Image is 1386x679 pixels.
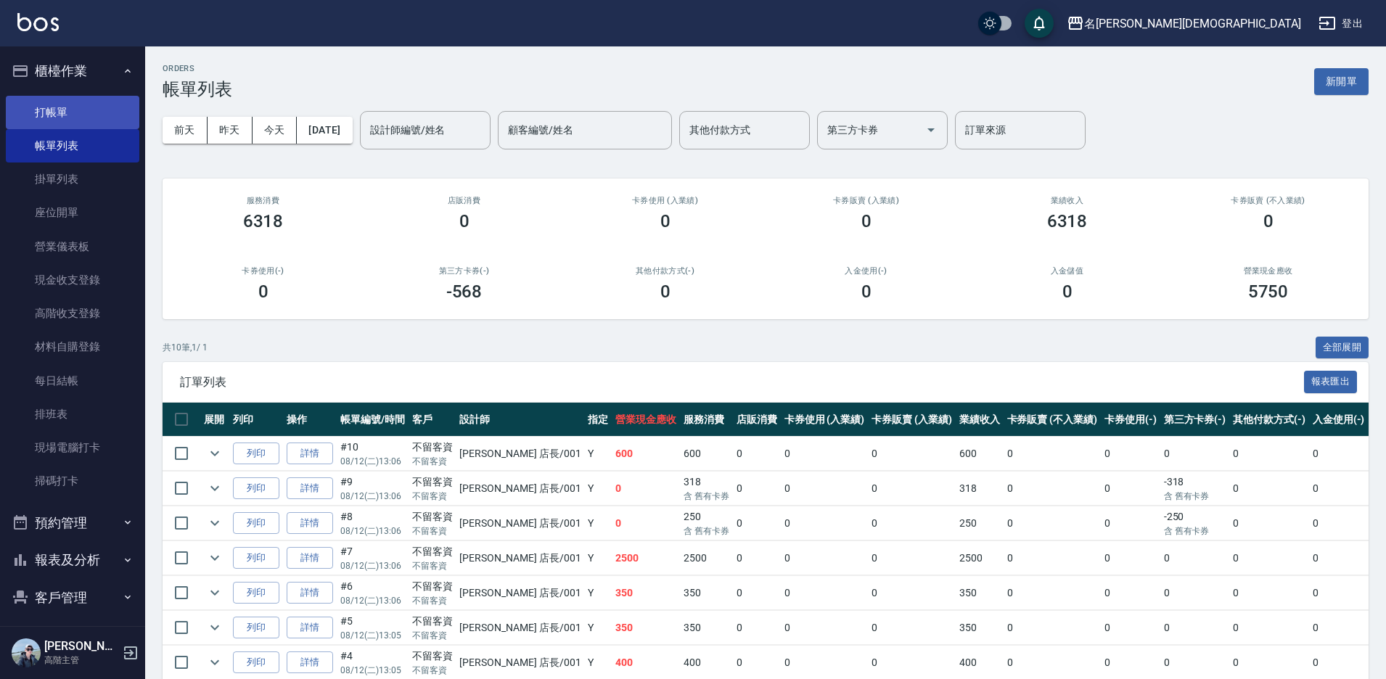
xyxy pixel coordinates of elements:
td: 0 [1229,472,1309,506]
div: 不留客資 [412,440,453,455]
td: 0 [1004,576,1101,610]
td: Y [584,437,612,471]
p: 含 舊有卡券 [684,490,729,503]
td: 0 [733,437,781,471]
td: 600 [680,437,733,471]
a: 詳情 [287,651,333,674]
button: 列印 [233,547,279,569]
h2: 第三方卡券(-) [381,266,547,276]
a: 詳情 [287,582,333,604]
td: 250 [680,506,733,540]
a: 詳情 [287,477,333,500]
td: 0 [733,576,781,610]
a: 每日結帳 [6,364,139,398]
td: 0 [1101,576,1160,610]
button: expand row [204,512,226,534]
h2: 卡券販賣 (入業績) [783,196,949,205]
td: Y [584,576,612,610]
td: [PERSON_NAME] 店長 /001 [456,611,584,645]
td: 0 [612,472,680,506]
button: Open [919,118,943,141]
td: 0 [1101,437,1160,471]
p: 不留客資 [412,524,453,538]
td: 350 [612,611,680,645]
td: 0 [868,506,956,540]
div: 不留客資 [412,579,453,594]
a: 掃碼打卡 [6,464,139,498]
button: expand row [204,651,226,673]
td: 0 [1309,506,1369,540]
td: 0 [868,611,956,645]
td: #9 [337,472,409,506]
td: 350 [612,576,680,610]
td: 0 [781,611,869,645]
p: 含 舊有卡券 [1164,490,1226,503]
td: 0 [781,506,869,540]
h3: 帳單列表 [163,79,232,99]
td: 0 [1160,541,1230,575]
td: 2500 [680,541,733,575]
p: 含 舊有卡券 [684,524,729,538]
td: 0 [1160,576,1230,610]
a: 詳情 [287,443,333,465]
td: 250 [956,506,1004,540]
a: 排班表 [6,398,139,431]
div: 不留客資 [412,509,453,524]
h2: 入金使用(-) [783,266,949,276]
a: 詳情 [287,512,333,535]
button: 列印 [233,582,279,604]
td: #5 [337,611,409,645]
td: 600 [612,437,680,471]
td: 0 [1229,506,1309,540]
td: 0 [733,541,781,575]
td: [PERSON_NAME] 店長 /001 [456,541,584,575]
h2: 入金儲值 [984,266,1150,276]
button: 昨天 [208,117,253,144]
h3: 0 [258,281,268,302]
td: 0 [1309,611,1369,645]
p: 含 舊有卡券 [1164,524,1226,538]
h3: 6318 [243,211,284,231]
button: [DATE] [297,117,352,144]
td: 0 [1004,611,1101,645]
th: 客戶 [409,403,456,437]
h3: 0 [1263,211,1274,231]
button: 全部展開 [1316,337,1369,359]
button: 客戶管理 [6,579,139,617]
button: 列印 [233,512,279,535]
button: 新開單 [1314,68,1369,95]
td: 0 [1160,437,1230,471]
button: 報表匯出 [1304,371,1358,393]
td: #8 [337,506,409,540]
th: 帳單編號/時間 [337,403,409,437]
button: expand row [204,547,226,569]
h3: 0 [660,281,671,302]
td: 350 [956,611,1004,645]
td: Y [584,541,612,575]
p: 08/12 (二) 13:06 [340,524,405,538]
a: 座位開單 [6,196,139,229]
h3: 0 [459,211,469,231]
td: #10 [337,437,409,471]
button: 今天 [253,117,298,144]
div: 不留客資 [412,474,453,490]
td: 0 [1004,437,1101,471]
a: 現金收支登錄 [6,263,139,297]
h3: 0 [1062,281,1073,302]
td: 0 [781,541,869,575]
td: #6 [337,576,409,610]
h5: [PERSON_NAME] [44,639,118,654]
td: 350 [680,576,733,610]
p: 08/12 (二) 13:06 [340,455,405,468]
th: 卡券販賣 (不入業績) [1004,403,1101,437]
td: 0 [868,541,956,575]
a: 詳情 [287,547,333,569]
h2: 業績收入 [984,196,1150,205]
td: 0 [1229,611,1309,645]
h3: 0 [861,211,872,231]
p: 08/12 (二) 13:06 [340,559,405,572]
td: 0 [1101,472,1160,506]
td: 0 [733,611,781,645]
a: 現場電腦打卡 [6,431,139,464]
button: 報表及分析 [6,541,139,579]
